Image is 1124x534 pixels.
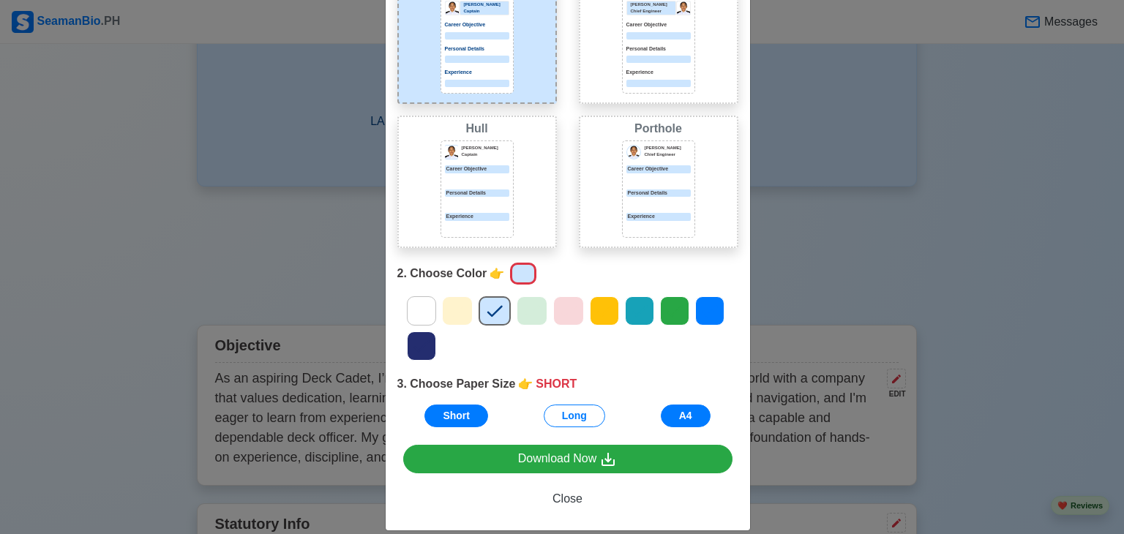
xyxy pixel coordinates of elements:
button: Short [424,405,488,427]
p: Experience [445,69,509,77]
div: Personal Details [626,189,691,198]
div: Career Objective [626,165,691,173]
p: Personal Details [445,45,509,53]
span: Close [552,492,582,505]
p: Captain [464,8,509,15]
span: point [490,265,504,282]
p: Captain [462,151,509,158]
span: SHORT [536,375,577,393]
span: point [518,375,533,393]
p: [PERSON_NAME] [645,145,691,151]
p: Chief Engineer [631,8,675,15]
p: Personal Details [445,189,509,198]
a: Download Now [403,445,733,473]
div: Download Now [518,450,618,468]
p: [PERSON_NAME] [462,145,509,151]
p: Experience [626,69,691,77]
p: Career Objective [445,165,509,173]
p: Career Objective [626,21,691,29]
p: [PERSON_NAME] [631,1,675,8]
div: Experience [626,213,691,221]
button: Close [403,485,733,513]
button: Long [544,405,605,427]
p: Personal Details [626,45,691,53]
div: Hull [402,120,552,138]
div: 2. Choose Color [397,260,738,287]
div: 3. Choose Paper Size [397,375,738,393]
p: Career Objective [445,21,509,29]
p: [PERSON_NAME] [464,1,509,8]
p: Experience [445,213,509,221]
button: A4 [661,405,711,427]
div: Porthole [583,120,734,138]
p: Chief Engineer [645,151,691,158]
